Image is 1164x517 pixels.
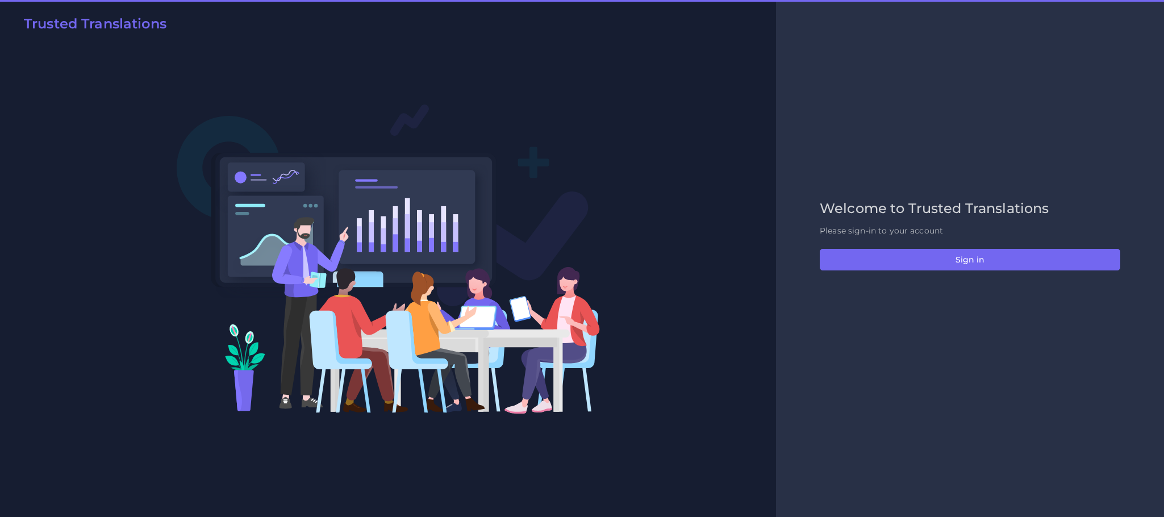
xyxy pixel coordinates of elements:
h2: Trusted Translations [24,16,166,32]
h2: Welcome to Trusted Translations [820,201,1120,217]
img: Login V2 [176,103,600,414]
a: Trusted Translations [16,16,166,36]
p: Please sign-in to your account [820,225,1120,237]
button: Sign in [820,249,1120,270]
